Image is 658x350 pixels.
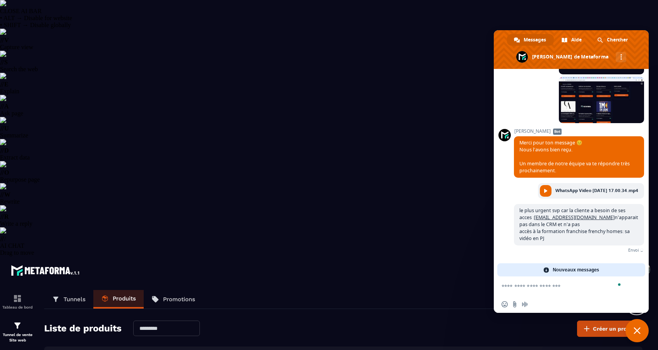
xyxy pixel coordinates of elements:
[553,263,599,276] span: Nouveaux messages
[512,301,518,307] span: Envoyer un fichier
[502,301,508,307] span: Insérer un emoji
[44,290,93,309] a: Tunnels
[2,288,33,315] a: formationformationTableau de bord
[44,321,122,337] h2: Liste de produits
[2,305,33,309] p: Tableau de bord
[163,296,195,303] p: Promotions
[11,263,81,277] img: logo
[13,321,22,330] img: formation
[502,283,624,290] textarea: To enrich screen reader interactions, please activate Accessibility in Grammarly extension settings
[522,301,528,307] span: Message audio
[2,332,33,343] p: Tunnel de vente Site web
[13,294,22,303] img: formation
[64,296,86,303] p: Tunnels
[625,319,649,342] div: Fermer le chat
[577,321,643,337] button: Créer un produit
[2,315,33,349] a: formationformationTunnel de vente Site web
[93,290,144,309] a: Produits
[144,290,203,309] a: Promotions
[113,295,136,302] p: Produits
[593,325,637,333] span: Créer un produit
